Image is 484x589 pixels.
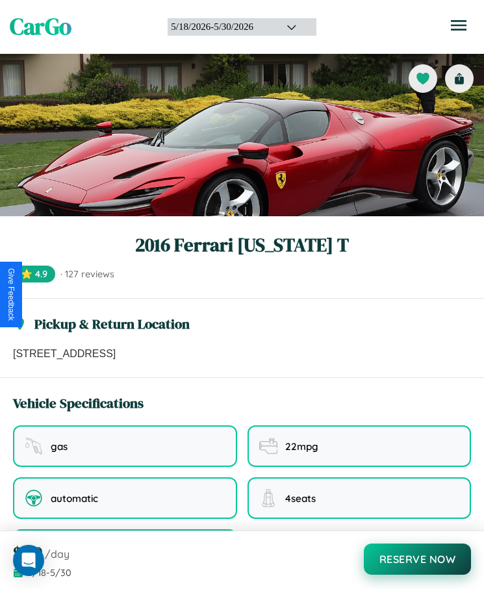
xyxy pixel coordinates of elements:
[13,545,44,576] div: Open Intercom Messenger
[51,492,98,505] span: automatic
[34,314,190,333] h3: Pickup & Return Location
[259,489,277,507] img: seating
[51,440,68,453] span: gas
[25,437,43,455] img: fuel type
[13,394,144,412] h3: Vehicle Specifications
[13,266,55,282] span: ⭐ 4.9
[285,440,318,453] span: 22 mpg
[60,268,114,280] span: · 127 reviews
[171,21,270,32] div: 5 / 18 / 2026 - 5 / 30 / 2026
[6,268,16,321] div: Give Feedback
[13,542,42,563] span: $ 100
[13,346,471,362] p: [STREET_ADDRESS]
[27,567,71,579] span: 5 / 18 - 5 / 30
[259,437,277,455] img: fuel efficiency
[285,492,316,505] span: 4 seats
[45,547,70,560] span: /day
[364,544,472,575] button: Reserve Now
[10,11,71,42] span: CarGo
[13,232,471,258] h1: 2016 Ferrari [US_STATE] T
